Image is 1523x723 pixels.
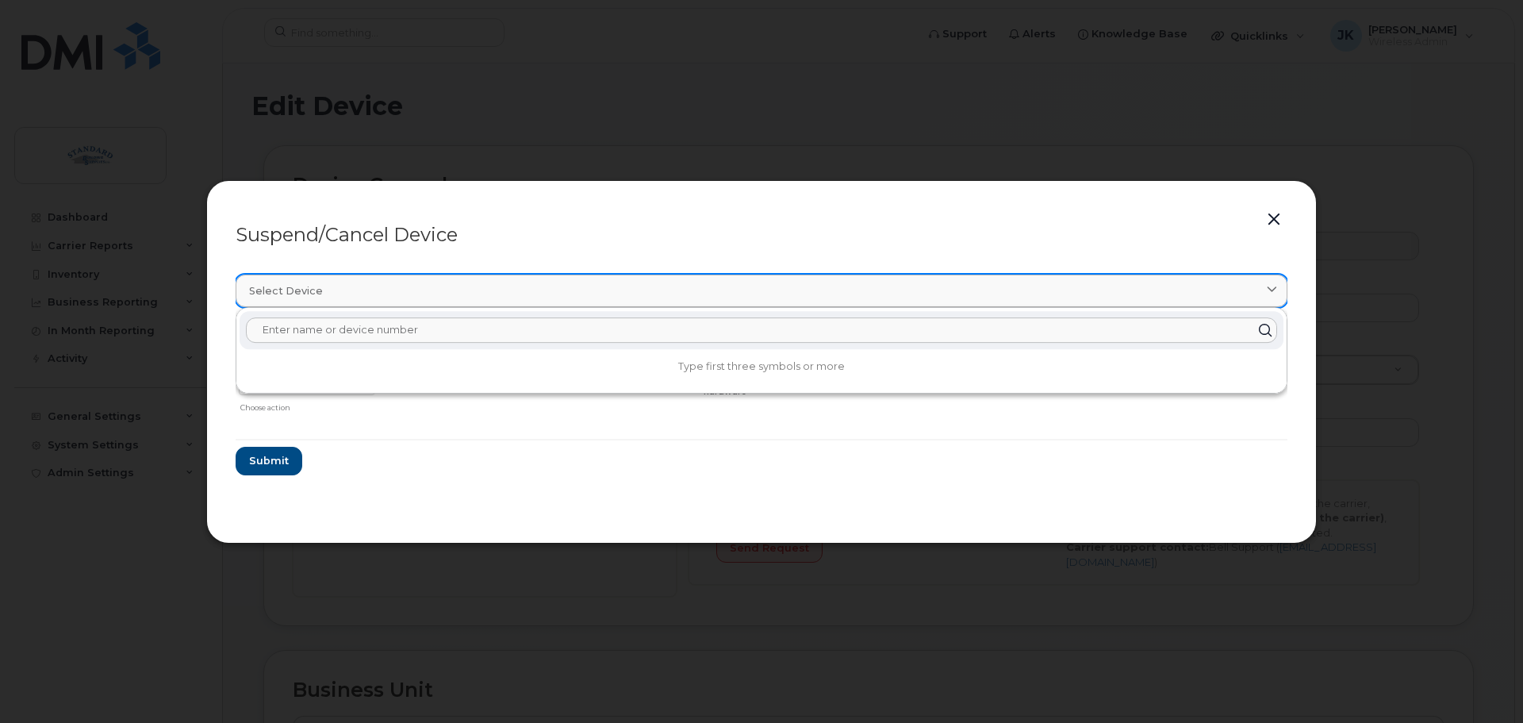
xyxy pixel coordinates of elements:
div: Suspend/Cancel Device [236,225,1287,244]
p: Type first three symbols or more [240,360,1283,374]
span: Select device [249,283,323,298]
div: Choose action [240,397,375,413]
a: Select device [236,275,1287,307]
button: Submit [236,447,302,475]
input: Enter name or device number [246,317,1277,343]
span: Submit [249,453,289,468]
